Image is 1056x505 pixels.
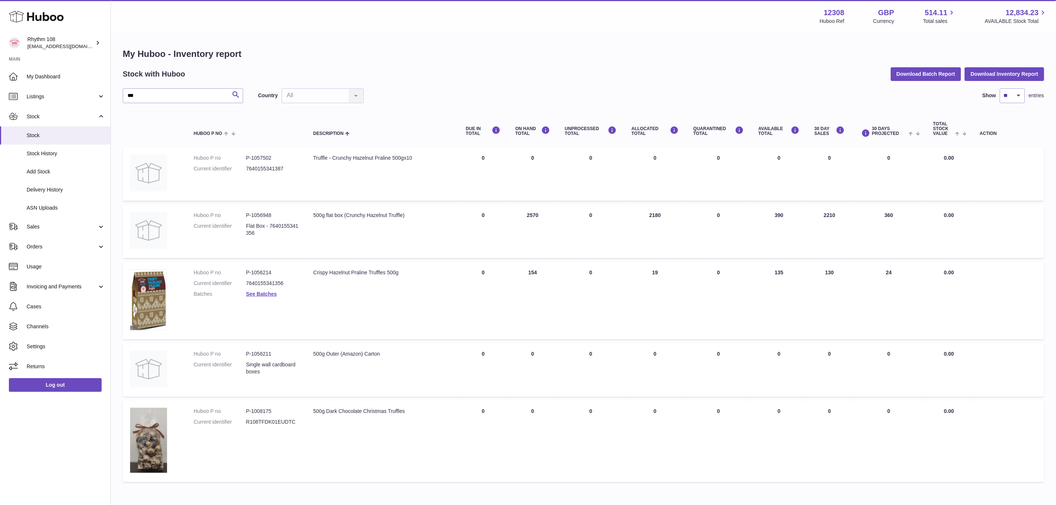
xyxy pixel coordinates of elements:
[624,147,686,201] td: 0
[130,155,167,192] img: product image
[246,408,299,415] dd: P-1008175
[466,126,500,136] div: DUE IN TOTAL
[982,92,996,99] label: Show
[944,155,954,161] span: 0.00
[258,92,278,99] label: Country
[246,223,299,237] dd: Flat Box - 7640155341356
[751,343,807,397] td: 0
[458,204,508,258] td: 0
[515,126,550,136] div: ON HAND Total
[891,67,961,81] button: Download Batch Report
[458,343,508,397] td: 0
[9,37,20,48] img: orders@rhythm108.com
[27,363,105,370] span: Returns
[508,147,557,201] td: 0
[557,262,624,339] td: 0
[852,400,926,482] td: 0
[624,204,686,258] td: 2180
[624,343,686,397] td: 0
[246,361,299,375] dd: Single wall cardboard boxes
[27,263,105,270] span: Usage
[246,350,299,357] dd: P-1056211
[194,361,246,375] dt: Current identifier
[985,8,1047,25] a: 12,834.23 AVAILABLE Stock Total
[458,262,508,339] td: 0
[27,43,109,49] span: [EMAIL_ADDRESS][DOMAIN_NAME]
[313,212,451,219] div: 500g flat box (Crunchy Hazelnut Truffle)
[508,262,557,339] td: 154
[925,8,947,18] span: 514.11
[246,418,299,426] dd: R108TFDK01EUDTC
[872,126,907,136] span: 30 DAYS PROJECTED
[852,262,926,339] td: 24
[313,155,451,162] div: Truffle - Crunchy Hazelnut Praline 500gx10
[194,223,246,237] dt: Current identifier
[944,351,954,357] span: 0.00
[9,378,102,392] a: Log out
[565,126,617,136] div: UNPROCESSED Total
[458,147,508,201] td: 0
[751,147,807,201] td: 0
[313,408,451,415] div: 500g Dark Chocolate Christmas Truffles
[194,350,246,357] dt: Huboo P no
[130,408,167,473] img: product image
[923,18,956,25] span: Total sales
[313,131,343,136] span: Description
[194,131,222,136] span: Huboo P no
[27,73,105,80] span: My Dashboard
[313,269,451,276] div: Crispy Hazelnut Praline Truffles 500g
[933,122,954,136] span: Total stock value
[807,204,852,258] td: 2210
[27,93,97,100] span: Listings
[624,400,686,482] td: 0
[194,212,246,219] dt: Huboo P no
[27,113,97,120] span: Stock
[1029,92,1044,99] span: entries
[194,269,246,276] dt: Huboo P no
[815,126,845,136] div: 30 DAY SALES
[27,132,105,139] span: Stock
[717,212,720,218] span: 0
[246,155,299,162] dd: P-1057502
[557,400,624,482] td: 0
[852,204,926,258] td: 360
[758,126,800,136] div: AVAILABLE Total
[824,8,845,18] strong: 12308
[194,155,246,162] dt: Huboo P no
[965,67,1044,81] button: Download Inventory Report
[980,131,1037,136] div: Action
[123,69,185,79] h2: Stock with Huboo
[246,212,299,219] dd: P-1056948
[27,186,105,193] span: Delivery History
[717,270,720,275] span: 0
[27,36,94,50] div: Rhythm 108
[27,223,97,230] span: Sales
[751,262,807,339] td: 135
[557,343,624,397] td: 0
[1006,8,1039,18] span: 12,834.23
[807,343,852,397] td: 0
[27,168,105,175] span: Add Stock
[508,204,557,258] td: 2570
[944,212,954,218] span: 0.00
[130,212,167,249] img: product image
[807,262,852,339] td: 130
[27,243,97,250] span: Orders
[27,204,105,211] span: ASN Uploads
[246,269,299,276] dd: P-1056214
[852,343,926,397] td: 0
[624,262,686,339] td: 19
[27,343,105,350] span: Settings
[194,408,246,415] dt: Huboo P no
[246,280,299,287] dd: 7640155341356
[852,147,926,201] td: 0
[246,165,299,172] dd: 7640155341387
[508,343,557,397] td: 0
[923,8,956,25] a: 514.11 Total sales
[194,291,246,298] dt: Batches
[194,418,246,426] dt: Current identifier
[944,270,954,275] span: 0.00
[751,400,807,482] td: 0
[985,18,1047,25] span: AVAILABLE Stock Total
[194,280,246,287] dt: Current identifier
